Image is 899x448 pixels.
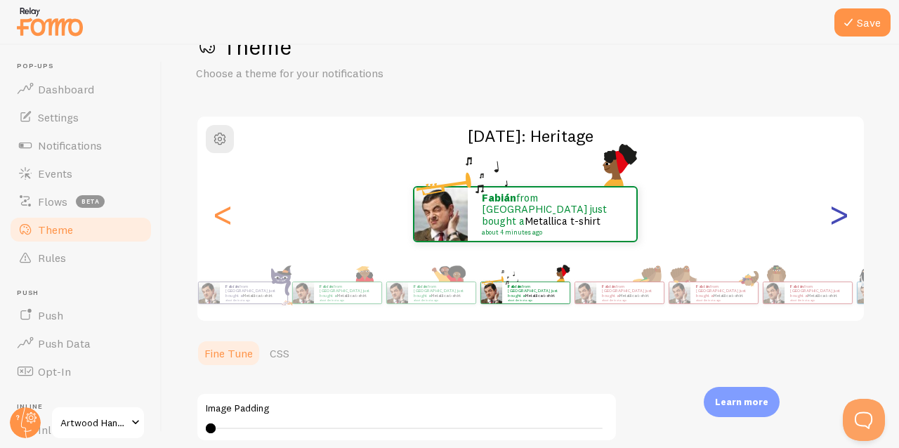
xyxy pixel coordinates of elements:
p: Choose a theme for your notifications [196,65,533,81]
small: about 4 minutes ago [790,298,845,301]
a: Metallica t-shirt [525,214,601,228]
img: Fomo [669,282,690,303]
a: Push [8,301,153,329]
span: Push [38,308,63,322]
strong: Fabián [602,284,616,289]
a: Rules [8,244,153,272]
img: Fomo [387,282,408,303]
p: from [GEOGRAPHIC_DATA] just bought a [414,284,470,301]
span: Pop-ups [17,62,153,71]
span: Push [17,289,153,298]
strong: Fabián [225,284,239,289]
span: Flows [38,195,67,209]
div: Next slide [830,164,847,265]
span: Dashboard [38,82,94,96]
strong: Fabián [414,284,428,289]
a: Notifications [8,131,153,159]
a: Theme [8,216,153,244]
small: about 4 minutes ago [414,298,468,301]
a: Metallica t-shirt [619,293,650,298]
small: about 4 minutes ago [602,298,657,301]
a: Flows beta [8,187,153,216]
a: Metallica t-shirt [337,293,367,298]
a: Metallica t-shirt [525,293,556,298]
img: Fomo [293,282,314,303]
p: from [GEOGRAPHIC_DATA] just bought a [482,192,622,236]
a: Artwood Handcrafts [51,406,145,440]
a: Metallica t-shirt [714,293,744,298]
a: Fine Tune [196,339,261,367]
small: about 4 minutes ago [320,298,374,301]
a: Metallica t-shirt [808,293,838,298]
small: about 4 minutes ago [482,229,618,236]
span: Opt-In [38,364,71,378]
div: Learn more [704,387,780,417]
p: from [GEOGRAPHIC_DATA] just bought a [602,284,658,301]
iframe: Help Scout Beacon - Open [843,399,885,441]
small: about 4 minutes ago [696,298,751,301]
a: Events [8,159,153,187]
span: Artwood Handcrafts [60,414,127,431]
a: Settings [8,103,153,131]
a: Opt-In [8,357,153,386]
a: CSS [261,339,298,367]
small: about 4 minutes ago [508,298,563,301]
strong: Fabián [320,284,334,289]
p: from [GEOGRAPHIC_DATA] just bought a [320,284,376,301]
span: Inline [17,402,153,411]
label: Image Padding [206,402,608,415]
img: Fomo [575,282,596,303]
a: Push Data [8,329,153,357]
div: Previous slide [214,164,231,265]
strong: Fabián [482,191,516,204]
span: Push Data [38,336,91,350]
img: Fomo [481,282,502,303]
p: from [GEOGRAPHIC_DATA] just bought a [225,284,282,301]
span: Events [38,166,72,180]
span: Notifications [38,138,102,152]
p: from [GEOGRAPHIC_DATA] just bought a [508,284,564,301]
img: Fomo [414,187,468,241]
a: Metallica t-shirt [431,293,461,298]
strong: Fabián [790,284,804,289]
img: Fomo [763,282,785,303]
h2: [DATE]: Heritage [197,125,864,147]
img: Fomo [858,282,879,303]
small: about 4 minutes ago [225,298,280,301]
img: fomo-relay-logo-orange.svg [15,4,85,39]
a: Dashboard [8,75,153,103]
img: Fomo [199,282,220,303]
strong: Fabián [696,284,710,289]
a: Metallica t-shirt [243,293,273,298]
p: from [GEOGRAPHIC_DATA] just bought a [790,284,846,301]
span: Settings [38,110,79,124]
span: Theme [38,223,73,237]
h1: Theme [196,32,865,61]
p: Learn more [715,395,768,409]
span: Rules [38,251,66,265]
span: beta [76,195,105,208]
strong: Fabián [508,284,522,289]
p: from [GEOGRAPHIC_DATA] just bought a [696,284,752,301]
